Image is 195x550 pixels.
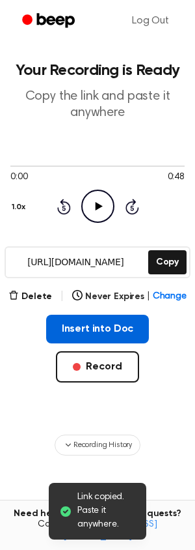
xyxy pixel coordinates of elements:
span: Change [153,290,187,304]
button: Record [56,351,138,383]
a: Beep [13,8,86,34]
p: Copy the link and paste it anywhere [10,89,185,121]
a: Log Out [119,5,182,36]
span: | [147,290,150,304]
h1: Your Recording is Ready [10,63,185,78]
span: Recording History [73,439,132,451]
button: Copy [148,250,187,274]
span: Link copied. Paste it anywhere. [77,491,136,532]
span: Contact us [8,519,187,542]
button: Insert into Doc [46,315,149,343]
button: Never Expires|Change [72,290,187,304]
span: | [60,289,64,304]
span: 0:48 [168,171,185,184]
a: [EMAIL_ADDRESS][DOMAIN_NAME] [63,520,157,541]
span: 0:00 [10,171,27,184]
button: 1.0x [10,196,30,218]
button: Recording History [55,435,140,456]
button: Delete [8,290,52,304]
